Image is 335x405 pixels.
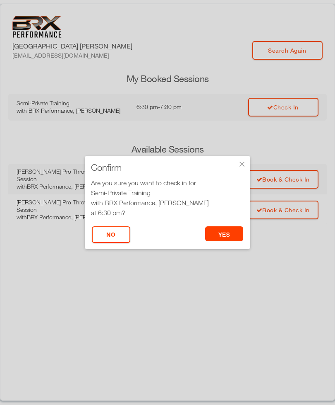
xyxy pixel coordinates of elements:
span: Confirm [91,163,122,172]
button: No [92,226,130,243]
div: Semi-Private Training [91,188,244,198]
div: × [238,160,246,168]
div: Are you sure you want to check in for at 6:30 pm? [91,178,244,218]
div: with BRX Performance, [PERSON_NAME] [91,198,244,208]
button: yes [205,226,244,241]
